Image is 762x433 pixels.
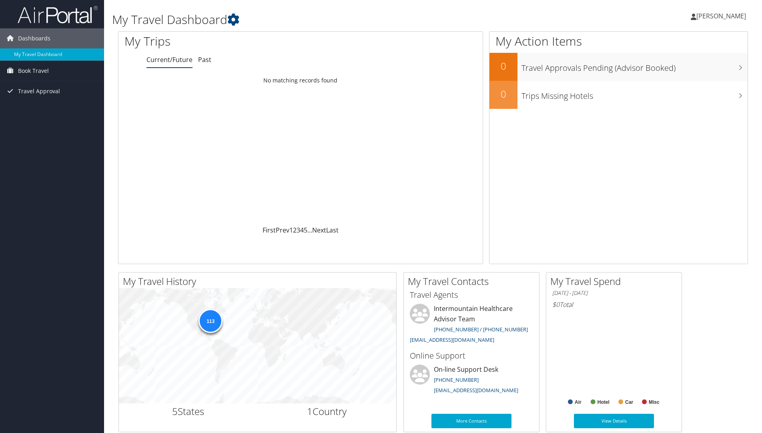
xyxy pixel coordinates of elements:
span: Book Travel [18,61,49,81]
h3: Online Support [410,350,533,361]
a: First [263,226,276,235]
h6: Total [552,300,676,309]
h2: 0 [489,87,517,101]
a: Past [198,55,211,64]
a: 3 [297,226,300,235]
h2: My Travel Spend [550,275,682,288]
span: $0 [552,300,559,309]
text: Hotel [598,399,610,405]
span: … [307,226,312,235]
h2: Country [264,405,391,418]
td: No matching records found [118,73,483,88]
a: 5 [304,226,307,235]
a: Next [312,226,326,235]
a: 1 [289,226,293,235]
a: [PERSON_NAME] [691,4,754,28]
text: Air [575,399,582,405]
li: Intermountain Healthcare Advisor Team [406,304,537,347]
h2: States [125,405,252,418]
span: 1 [307,405,313,418]
h6: [DATE] - [DATE] [552,289,676,297]
h2: My Travel History [123,275,396,288]
text: Misc [649,399,660,405]
div: 113 [199,309,223,333]
span: Travel Approval [18,81,60,101]
span: [PERSON_NAME] [696,12,746,20]
h2: My Travel Contacts [408,275,539,288]
a: 0Travel Approvals Pending (Advisor Booked) [489,53,748,81]
h2: 0 [489,59,517,73]
a: Last [326,226,339,235]
h1: My Action Items [489,33,748,50]
a: 4 [300,226,304,235]
a: View Details [574,414,654,428]
text: Car [625,399,633,405]
span: Dashboards [18,28,50,48]
h1: My Trips [124,33,325,50]
a: [PHONE_NUMBER] [434,376,479,383]
h1: My Travel Dashboard [112,11,540,28]
h3: Travel Agents [410,289,533,301]
img: airportal-logo.png [18,5,98,24]
a: Prev [276,226,289,235]
li: On-line Support Desk [406,365,537,397]
a: More Contacts [431,414,511,428]
span: 5 [172,405,178,418]
a: 2 [293,226,297,235]
h3: Travel Approvals Pending (Advisor Booked) [521,58,748,74]
a: [EMAIL_ADDRESS][DOMAIN_NAME] [434,387,518,394]
a: [EMAIL_ADDRESS][DOMAIN_NAME] [410,336,494,343]
a: [PHONE_NUMBER] / [PHONE_NUMBER] [434,326,528,333]
a: 0Trips Missing Hotels [489,81,748,109]
h3: Trips Missing Hotels [521,86,748,102]
a: Current/Future [146,55,193,64]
